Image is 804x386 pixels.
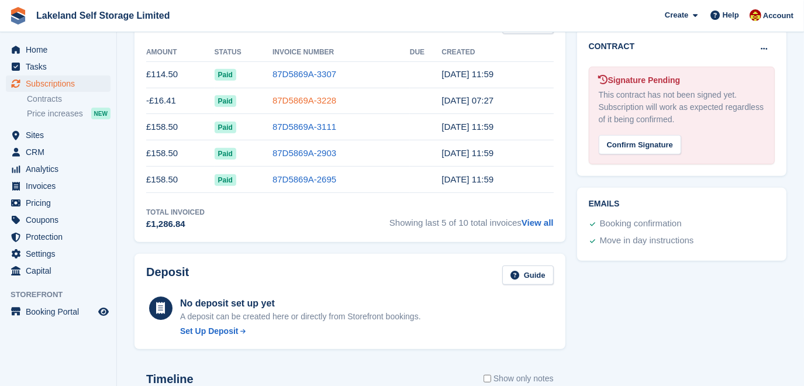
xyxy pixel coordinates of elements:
span: Sites [26,127,96,143]
a: Lakeland Self Storage Limited [32,6,175,25]
td: £158.50 [146,140,215,167]
time: 2025-10-06 10:59:53 UTC [441,69,494,79]
label: Show only notes [484,373,554,385]
th: Amount [146,43,215,62]
span: Account [763,10,793,22]
span: Paid [215,95,236,107]
span: Paid [215,148,236,160]
span: Storefront [11,289,116,301]
div: No deposit set up yet [180,297,421,311]
span: CRM [26,144,96,160]
div: £1,286.84 [146,218,205,231]
span: Capital [26,263,96,279]
span: Subscriptions [26,75,96,92]
h2: Timeline [146,373,194,386]
span: Help [723,9,739,21]
th: Invoice Number [272,43,410,62]
div: Confirm Signature [599,135,681,154]
a: menu [6,161,111,177]
div: Move in day instructions [600,234,694,248]
a: menu [6,42,111,58]
a: Price increases NEW [27,107,111,120]
span: Home [26,42,96,58]
div: This contract has not been signed yet. Subscription will work as expected regardless of it being ... [599,89,765,126]
td: -£16.41 [146,88,215,114]
span: Settings [26,246,96,262]
span: Showing last 5 of 10 total invoices [389,207,554,231]
a: menu [6,246,111,262]
th: Created [441,43,553,62]
a: menu [6,195,111,211]
a: 87D5869A-3307 [272,69,336,79]
span: Pricing [26,195,96,211]
span: Booking Portal [26,304,96,320]
a: menu [6,178,111,194]
time: 2025-07-06 10:59:56 UTC [441,174,494,184]
p: A deposit can be created here or directly from Storefront bookings. [180,311,421,323]
td: £158.50 [146,167,215,193]
img: stora-icon-8386f47178a22dfd0bd8f6a31ec36ba5ce8667c1dd55bd0f319d3a0aa187defe.svg [9,7,27,25]
a: menu [6,75,111,92]
a: Contracts [27,94,111,105]
a: menu [6,58,111,75]
a: Confirm Signature [599,132,681,142]
td: £114.50 [146,61,215,88]
span: Paid [215,69,236,81]
span: Coupons [26,212,96,228]
a: menu [6,263,111,279]
div: Booking confirmation [600,217,682,231]
a: 87D5869A-3111 [272,122,336,132]
span: Tasks [26,58,96,75]
a: menu [6,229,111,245]
span: Paid [215,122,236,133]
span: Invoices [26,178,96,194]
div: Set Up Deposit [180,325,239,337]
time: 2025-09-25 06:27:26 UTC [441,95,494,105]
a: Set Up Deposit [180,325,421,337]
a: menu [6,127,111,143]
h2: Emails [589,199,775,209]
span: Price increases [27,108,83,119]
td: £158.50 [146,114,215,140]
h2: Deposit [146,266,189,285]
div: NEW [91,108,111,119]
th: Due [410,43,441,62]
a: menu [6,144,111,160]
span: Create [665,9,688,21]
a: 87D5869A-2695 [272,174,336,184]
a: 87D5869A-2903 [272,148,336,158]
a: 87D5869A-3228 [272,95,336,105]
input: Show only notes [484,373,491,385]
a: Preview store [96,305,111,319]
span: Paid [215,174,236,186]
th: Status [215,43,272,62]
span: Analytics [26,161,96,177]
span: Protection [26,229,96,245]
a: menu [6,304,111,320]
div: Total Invoiced [146,207,205,218]
img: Diane Carney [750,9,761,21]
div: Signature Pending [599,74,765,87]
a: Guide [502,266,554,285]
h2: Contract [589,40,635,53]
time: 2025-08-06 10:59:10 UTC [441,148,494,158]
a: View all [522,218,554,228]
a: menu [6,212,111,228]
time: 2025-09-06 10:59:38 UTC [441,122,494,132]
